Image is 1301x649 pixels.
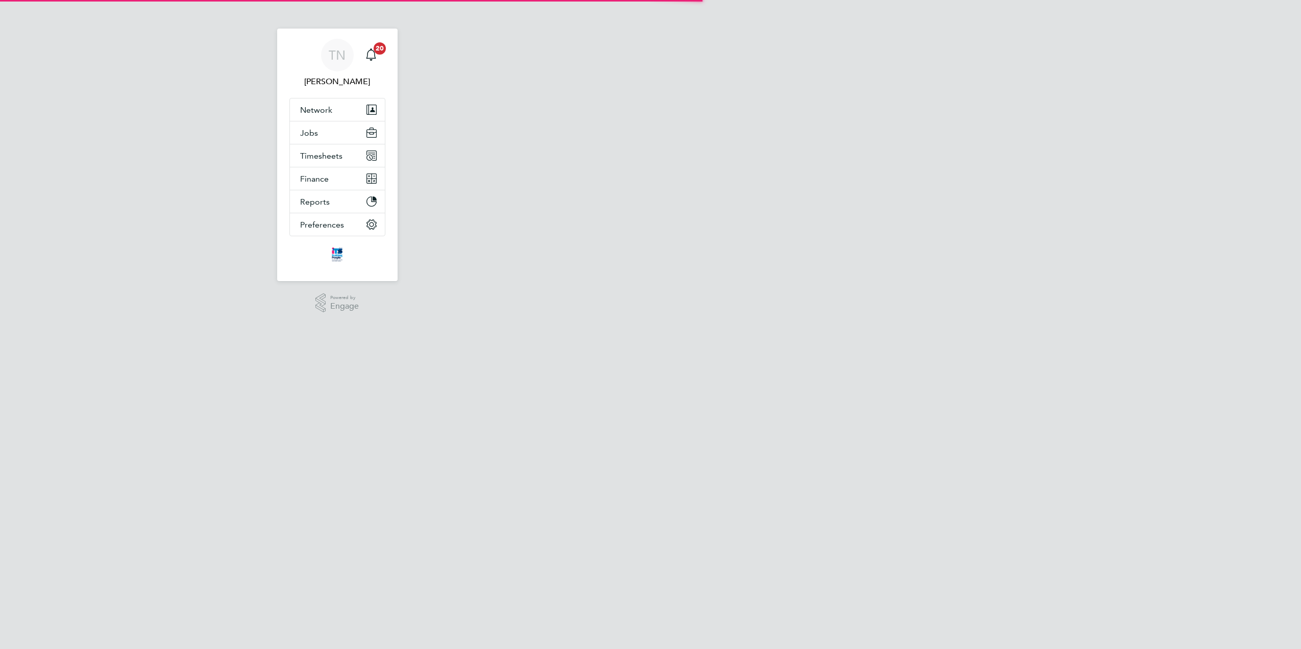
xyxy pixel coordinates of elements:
a: Go to home page [289,246,385,263]
span: Finance [300,174,329,184]
button: Preferences [290,213,385,236]
span: Reports [300,197,330,207]
button: Reports [290,190,385,213]
button: Timesheets [290,144,385,167]
span: Engage [330,302,359,311]
img: itsconstruction-logo-retina.png [330,246,344,263]
span: TN [329,48,346,62]
span: Timesheets [300,151,342,161]
span: Network [300,105,332,115]
a: 20 [361,39,381,71]
button: Jobs [290,121,385,144]
a: Powered byEngage [315,293,359,313]
span: Preferences [300,220,344,230]
button: Network [290,98,385,121]
button: Finance [290,167,385,190]
nav: Main navigation [277,29,398,281]
span: Powered by [330,293,359,302]
span: Tom Newton [289,76,385,88]
span: 20 [374,42,386,55]
a: TN[PERSON_NAME] [289,39,385,88]
span: Jobs [300,128,318,138]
